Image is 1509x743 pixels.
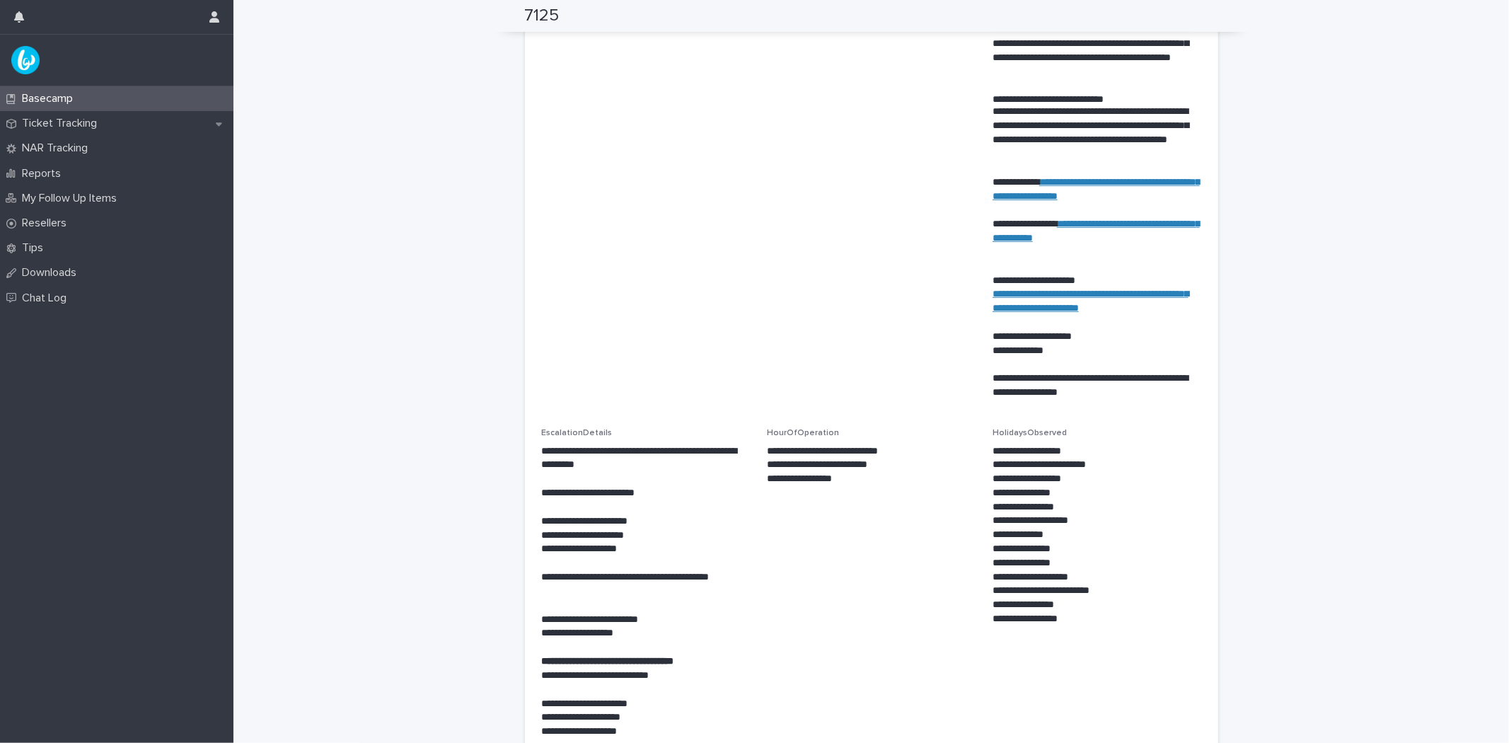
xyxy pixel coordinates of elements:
[767,429,839,437] span: HourOfOperation
[16,266,88,280] p: Downloads
[542,429,613,437] span: EscalationDetails
[16,292,78,305] p: Chat Log
[11,46,40,74] img: UPKZpZA3RCu7zcH4nw8l
[16,142,99,155] p: NAR Tracking
[16,192,128,205] p: My Follow Up Items
[525,6,560,26] h2: 7125
[993,429,1067,437] span: HolidaysObserved
[16,217,78,230] p: Resellers
[16,92,84,105] p: Basecamp
[16,241,54,255] p: Tips
[16,167,72,180] p: Reports
[16,117,108,130] p: Ticket Tracking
